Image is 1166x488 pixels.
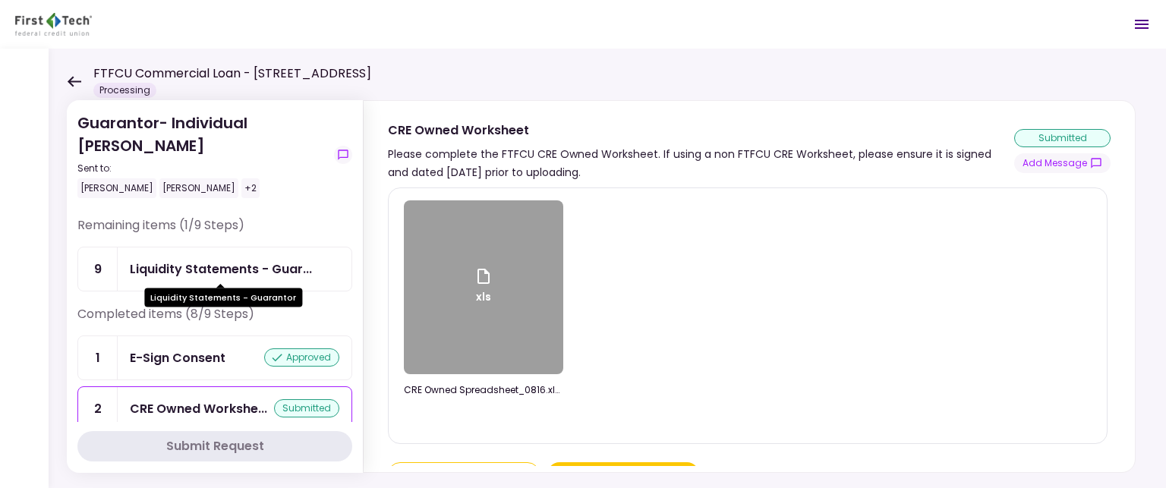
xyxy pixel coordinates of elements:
[1014,153,1111,173] button: show-messages
[130,399,267,418] div: CRE Owned Worksheet
[77,305,352,335] div: Completed items (8/9 Steps)
[78,336,118,379] div: 1
[166,437,264,455] div: Submit Request
[77,386,352,431] a: 2CRE Owned Worksheetsubmitted
[274,399,339,417] div: submitted
[144,288,302,307] div: Liquidity Statements - Guarantor
[363,100,1136,473] div: CRE Owned WorksheetPlease complete the FTFCU CRE Owned Worksheet. If using a non FTFCU CRE Worksh...
[77,247,352,291] a: 9Liquidity Statements - Guarantor
[15,13,92,36] img: Partner icon
[1123,6,1160,43] button: Open menu
[334,146,352,164] button: show-messages
[589,465,683,483] div: Upload New File
[77,216,352,247] div: Remaining items (1/9 Steps)
[388,145,1014,181] div: Please complete the FTFCU CRE Owned Worksheet. If using a non FTFCU CRE Worksheet, please ensure ...
[78,387,118,430] div: 2
[77,431,352,461] button: Submit Request
[130,348,225,367] div: E-Sign Consent
[547,462,699,486] span: Click here to upload the required document
[130,260,312,279] div: Liquidity Statements - Guarantor
[93,83,156,98] div: Processing
[1014,129,1111,147] div: submitted
[159,178,238,198] div: [PERSON_NAME]
[77,112,328,198] div: Guarantor- Individual [PERSON_NAME]
[474,267,493,308] div: xls
[241,178,260,198] div: +2
[264,348,339,367] div: approved
[93,65,371,83] h1: FTFCU Commercial Loan - [STREET_ADDRESS]
[77,335,352,380] a: 1E-Sign Consentapproved
[78,247,118,291] div: 9
[77,162,328,175] div: Sent to:
[388,121,1014,140] div: CRE Owned Worksheet
[388,462,540,486] button: Click here to download the document
[77,178,156,198] div: [PERSON_NAME]
[404,383,563,397] div: CRE Owned Spreadsheet_0816.xlsx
